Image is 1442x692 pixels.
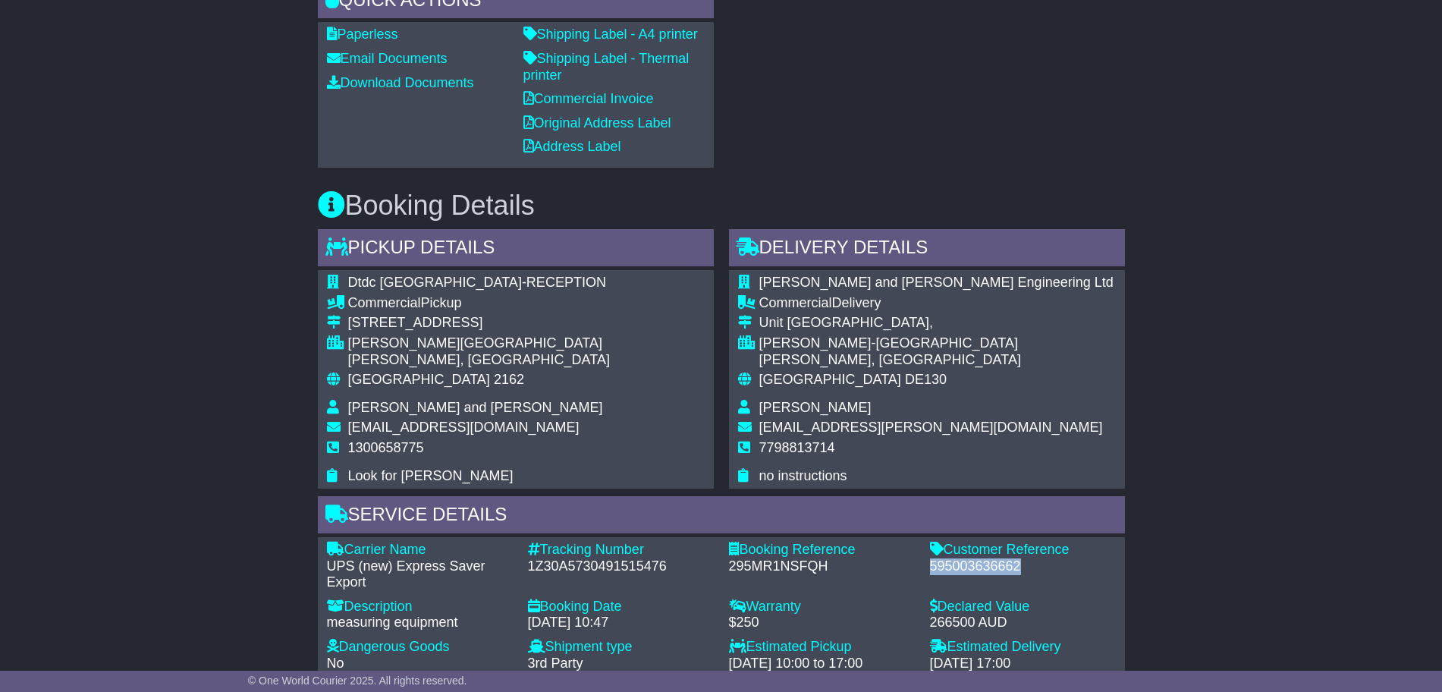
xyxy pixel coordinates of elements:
span: © One World Courier 2025. All rights reserved. [248,675,467,687]
div: Pickup [348,295,705,312]
span: [EMAIL_ADDRESS][DOMAIN_NAME] [348,420,580,435]
span: [PERSON_NAME] and [PERSON_NAME] Engineering Ltd [759,275,1114,290]
div: Declared Value [930,599,1116,615]
div: 1Z30A5730491515476 [528,558,714,575]
div: UPS (new) Express Saver Export [327,558,513,591]
span: Look for [PERSON_NAME] [348,468,514,483]
div: 595003636662 [930,558,1116,575]
span: DE130 [905,372,947,387]
div: [DATE] 10:00 to 17:00 [729,656,915,672]
div: Unit [GEOGRAPHIC_DATA], [759,315,1116,332]
span: [GEOGRAPHIC_DATA] [759,372,901,387]
div: Booking Reference [729,542,915,558]
span: 2162 [494,372,524,387]
div: Estimated Pickup [729,639,915,656]
div: Estimated Delivery [930,639,1116,656]
span: no instructions [759,468,847,483]
a: Commercial Invoice [523,91,654,106]
div: [STREET_ADDRESS] [348,315,705,332]
div: Dangerous Goods [327,639,513,656]
div: Booking Date [528,599,714,615]
div: Delivery Details [729,229,1125,270]
a: Shipping Label - A4 printer [523,27,698,42]
div: 295MR1NSFQH [729,558,915,575]
div: Customer Reference [930,542,1116,558]
div: Delivery [759,295,1116,312]
div: Shipment type [528,639,714,656]
a: Paperless [327,27,398,42]
div: [DATE] 17:00 [930,656,1116,672]
span: Commercial [759,295,832,310]
span: [GEOGRAPHIC_DATA] [348,372,490,387]
span: 1300658775 [348,440,424,455]
div: $250 [729,615,915,631]
h3: Booking Details [318,190,1125,221]
a: Address Label [523,139,621,154]
a: Shipping Label - Thermal printer [523,51,690,83]
div: Description [327,599,513,615]
span: Commercial [348,295,421,310]
a: Download Documents [327,75,474,90]
div: [PERSON_NAME]-[GEOGRAPHIC_DATA][PERSON_NAME], [GEOGRAPHIC_DATA] [759,335,1116,368]
div: [DATE] 10:47 [528,615,714,631]
div: Pickup Details [318,229,714,270]
span: 7798813714 [759,440,835,455]
div: measuring equipment [327,615,513,631]
span: [PERSON_NAME] [759,400,872,415]
div: Service Details [318,496,1125,537]
a: Original Address Label [523,115,671,131]
span: Dtdc [GEOGRAPHIC_DATA]-RECEPTION [348,275,606,290]
div: Carrier Name [327,542,513,558]
span: [EMAIL_ADDRESS][PERSON_NAME][DOMAIN_NAME] [759,420,1103,435]
span: 3rd Party [528,656,583,671]
div: Warranty [729,599,915,615]
a: Email Documents [327,51,448,66]
span: No [327,656,344,671]
div: [PERSON_NAME][GEOGRAPHIC_DATA][PERSON_NAME], [GEOGRAPHIC_DATA] [348,335,705,368]
div: Tracking Number [528,542,714,558]
div: 266500 AUD [930,615,1116,631]
span: [PERSON_NAME] and [PERSON_NAME] [348,400,603,415]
